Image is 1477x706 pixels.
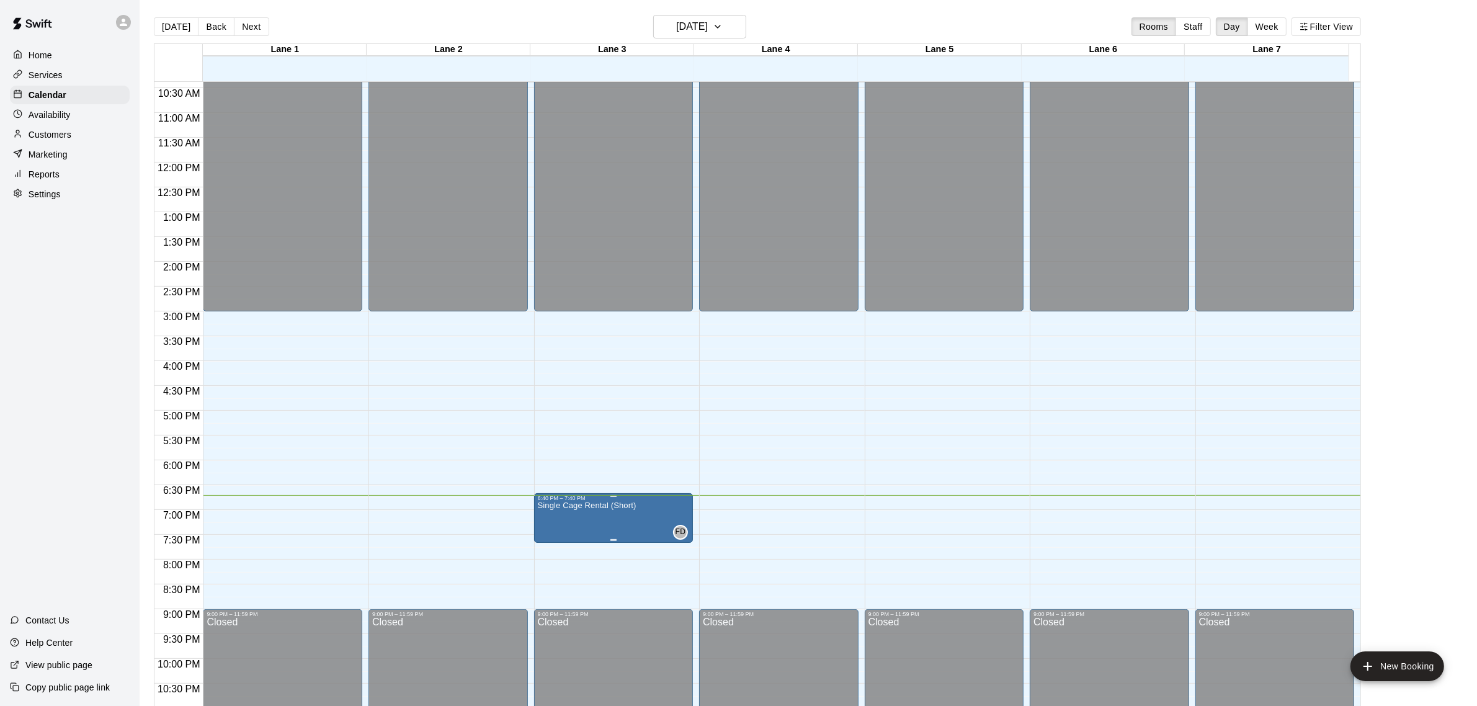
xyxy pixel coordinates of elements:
[858,44,1022,56] div: Lane 5
[160,311,203,322] span: 3:00 PM
[10,145,130,164] a: Marketing
[25,637,73,649] p: Help Center
[29,69,63,81] p: Services
[868,611,1020,617] div: 9:00 PM – 11:59 PM
[154,187,203,198] span: 12:30 PM
[694,44,858,56] div: Lane 4
[10,46,130,65] a: Home
[154,684,203,694] span: 10:30 PM
[154,659,203,669] span: 10:00 PM
[673,525,688,540] div: Front Desk
[1247,17,1287,36] button: Week
[1131,17,1176,36] button: Rooms
[160,584,203,595] span: 8:30 PM
[25,681,110,694] p: Copy public page link
[160,237,203,248] span: 1:30 PM
[160,386,203,396] span: 4:30 PM
[160,460,203,471] span: 6:00 PM
[29,168,60,181] p: Reports
[160,361,203,372] span: 4:00 PM
[160,634,203,645] span: 9:30 PM
[10,165,130,184] a: Reports
[1350,651,1444,681] button: add
[1022,44,1185,56] div: Lane 6
[538,611,690,617] div: 9:00 PM – 11:59 PM
[538,495,690,501] div: 6:40 PM – 7:40 PM
[203,44,367,56] div: Lane 1
[160,560,203,570] span: 8:00 PM
[1185,44,1349,56] div: Lane 7
[367,44,530,56] div: Lane 2
[1033,611,1185,617] div: 9:00 PM – 11:59 PM
[1292,17,1361,36] button: Filter View
[160,535,203,545] span: 7:30 PM
[1176,17,1211,36] button: Staff
[530,44,694,56] div: Lane 3
[160,212,203,223] span: 1:00 PM
[25,614,69,627] p: Contact Us
[534,493,694,543] div: 6:40 PM – 7:40 PM: Single Cage Rental (Short)
[29,128,71,141] p: Customers
[207,611,359,617] div: 9:00 PM – 11:59 PM
[29,188,61,200] p: Settings
[703,611,855,617] div: 9:00 PM – 11:59 PM
[29,148,68,161] p: Marketing
[160,609,203,620] span: 9:00 PM
[234,17,269,36] button: Next
[160,287,203,297] span: 2:30 PM
[10,66,130,84] a: Services
[1216,17,1248,36] button: Day
[678,525,688,540] span: Front Desk
[160,436,203,446] span: 5:30 PM
[154,163,203,173] span: 12:00 PM
[155,113,203,123] span: 11:00 AM
[372,611,524,617] div: 9:00 PM – 11:59 PM
[160,336,203,347] span: 3:30 PM
[155,138,203,148] span: 11:30 AM
[155,88,203,99] span: 10:30 AM
[1199,611,1351,617] div: 9:00 PM – 11:59 PM
[10,86,130,104] a: Calendar
[160,411,203,421] span: 5:00 PM
[29,49,52,61] p: Home
[10,125,130,144] a: Customers
[160,485,203,496] span: 6:30 PM
[676,18,708,35] h6: [DATE]
[29,109,71,121] p: Availability
[10,185,130,203] a: Settings
[160,262,203,272] span: 2:00 PM
[676,526,686,538] span: FD
[160,510,203,521] span: 7:00 PM
[653,15,746,38] button: [DATE]
[198,17,234,36] button: Back
[25,659,92,671] p: View public page
[29,89,66,101] p: Calendar
[154,17,199,36] button: [DATE]
[10,105,130,124] a: Availability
